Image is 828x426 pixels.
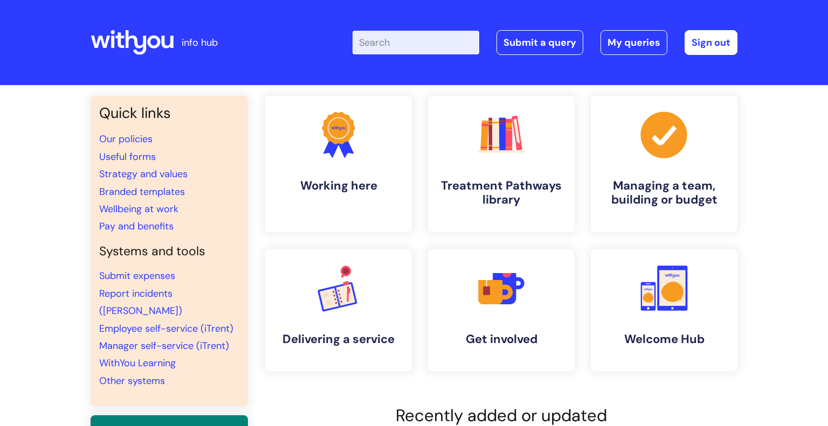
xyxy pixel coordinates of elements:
a: Submit a query [496,30,583,55]
p: info hub [182,34,218,51]
a: My queries [601,30,667,55]
a: Manager self-service (iTrent) [99,339,229,352]
a: Treatment Pathways library [428,96,575,232]
a: Get involved [428,249,575,371]
h4: Systems and tools [99,244,239,259]
a: Useful forms [99,150,156,163]
h4: Treatment Pathways library [437,179,566,207]
h4: Welcome Hub [599,332,729,346]
a: Pay and benefits [99,220,174,233]
a: WithYou Learning [99,357,176,369]
a: Our policies [99,132,153,145]
a: Report incidents ([PERSON_NAME]) [99,287,182,317]
div: | - [353,30,737,55]
h3: Quick links [99,104,239,122]
a: Working here [265,96,412,232]
a: Other systems [99,374,165,387]
a: Delivering a service [265,249,412,371]
a: Welcome Hub [591,249,737,371]
a: Submit expenses [99,269,175,282]
h4: Get involved [437,332,566,346]
a: Wellbeing at work [99,202,178,215]
a: Managing a team, building or budget [591,96,737,232]
input: Search [353,31,479,54]
a: Employee self-service (iTrent) [99,322,233,335]
a: Branded templates [99,185,185,198]
a: Sign out [685,30,737,55]
h4: Working here [274,179,403,193]
h4: Managing a team, building or budget [599,179,729,207]
h4: Delivering a service [274,332,403,346]
h2: Recently added or updated [265,406,737,425]
a: Strategy and values [99,167,188,180]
